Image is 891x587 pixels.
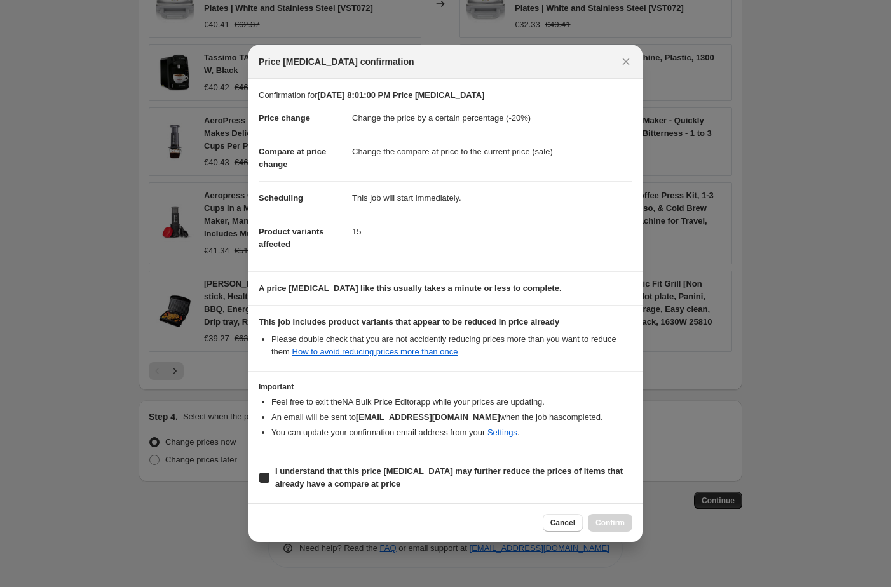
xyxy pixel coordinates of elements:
b: This job includes product variants that appear to be reduced in price already [259,317,559,327]
p: Confirmation for [259,89,632,102]
li: You can update your confirmation email address from your . [271,426,632,439]
dd: Change the compare at price to the current price (sale) [352,135,632,168]
span: Product variants affected [259,227,324,249]
span: Scheduling [259,193,303,203]
b: [DATE] 8:01:00 PM Price [MEDICAL_DATA] [317,90,484,100]
b: [EMAIL_ADDRESS][DOMAIN_NAME] [356,412,500,422]
button: Cancel [543,514,583,532]
span: Price change [259,113,310,123]
span: Price [MEDICAL_DATA] confirmation [259,55,414,68]
span: Compare at price change [259,147,326,169]
b: A price [MEDICAL_DATA] like this usually takes a minute or less to complete. [259,283,562,293]
a: Settings [487,428,517,437]
li: Please double check that you are not accidently reducing prices more than you want to reduce them [271,333,632,358]
h3: Important [259,382,632,392]
li: An email will be sent to when the job has completed . [271,411,632,424]
span: Cancel [550,518,575,528]
button: Close [617,53,635,71]
a: How to avoid reducing prices more than once [292,347,458,356]
dd: This job will start immediately. [352,181,632,215]
dd: Change the price by a certain percentage (-20%) [352,102,632,135]
li: Feel free to exit the NA Bulk Price Editor app while your prices are updating. [271,396,632,408]
dd: 15 [352,215,632,248]
b: I understand that this price [MEDICAL_DATA] may further reduce the prices of items that already h... [275,466,623,489]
